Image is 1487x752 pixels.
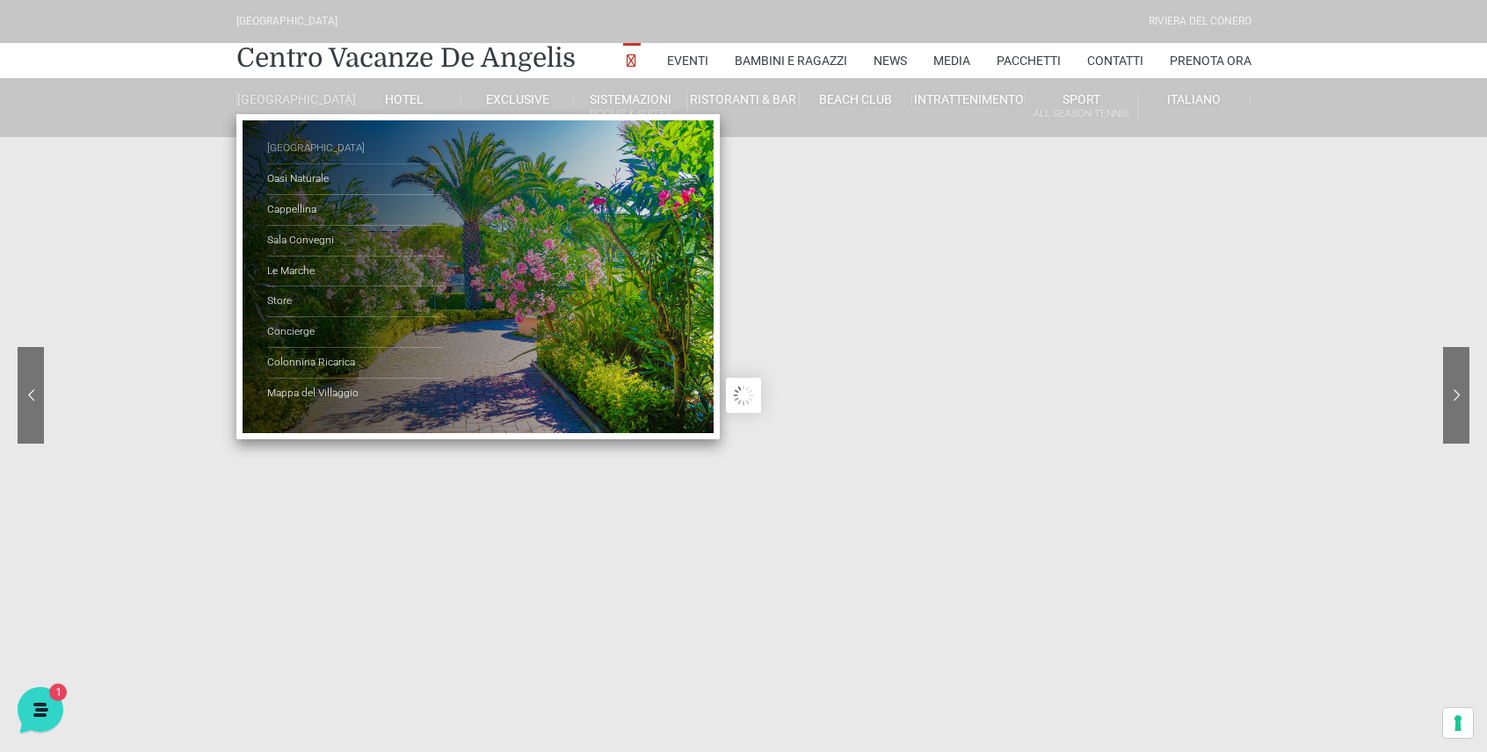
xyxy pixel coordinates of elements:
[267,317,443,348] a: Concierge
[271,589,296,604] p: Aiuto
[1149,13,1251,30] div: Riviera Del Conero
[236,91,349,107] a: [GEOGRAPHIC_DATA]
[1087,43,1143,78] a: Contatti
[267,379,443,409] a: Mappa del Villaggio
[1167,92,1221,106] span: Italiano
[28,221,323,257] button: Inizia una conversazione
[156,141,323,155] a: [DEMOGRAPHIC_DATA] tutto
[687,91,800,107] a: Ristoranti & Bar
[800,91,912,107] a: Beach Club
[74,190,287,207] p: Ciao! Benvenuto al [GEOGRAPHIC_DATA]! Come posso aiutarti!
[933,43,970,78] a: Media
[28,141,149,155] span: Le tue conversazioni
[874,43,907,78] a: News
[28,170,63,206] img: light
[14,14,295,70] h2: Ciao da De Angelis Resort 👋
[14,683,67,736] iframe: Customerly Messenger Launcher
[735,43,847,78] a: Bambini e Ragazzi
[267,226,443,257] a: Sala Convegni
[267,348,443,379] a: Colonnina Ricarica
[267,164,443,195] a: Oasi Naturale
[1138,91,1251,107] a: Italiano
[1170,43,1251,78] a: Prenota Ora
[28,292,137,306] span: Trova una risposta
[1443,708,1473,738] button: Le tue preferenze relative al consenso per le tecnologie di tracciamento
[122,564,230,604] button: 1Messaggi
[267,195,443,226] a: Cappellina
[306,190,323,207] span: 1
[114,232,259,246] span: Inizia una conversazione
[229,564,337,604] button: Aiuto
[1026,105,1137,122] small: All Season Tennis
[1026,91,1138,124] a: SportAll Season Tennis
[187,292,323,306] a: Apri Centro Assistenza
[74,169,287,186] span: [PERSON_NAME]
[267,134,443,164] a: [GEOGRAPHIC_DATA]
[667,43,708,78] a: Eventi
[236,40,576,76] a: Centro Vacanze De Angelis
[236,13,337,30] div: [GEOGRAPHIC_DATA]
[267,286,443,317] a: Store
[53,589,83,604] p: Home
[21,162,330,214] a: [PERSON_NAME]Ciao! Benvenuto al [GEOGRAPHIC_DATA]! Come posso aiutarti!1 h fa1
[267,257,443,287] a: Le Marche
[349,91,461,107] a: Hotel
[298,169,323,184] p: 1 h fa
[14,564,122,604] button: Home
[461,91,574,107] a: Exclusive
[574,91,686,124] a: SistemazioniRooms & Suites
[912,91,1025,107] a: Intrattenimento
[176,562,188,575] span: 1
[574,105,685,122] small: Rooms & Suites
[40,329,287,347] input: Cerca un articolo...
[14,77,295,112] p: La nostra missione è rendere la tua esperienza straordinaria!
[997,43,1061,78] a: Pacchetti
[152,589,199,604] p: Messaggi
